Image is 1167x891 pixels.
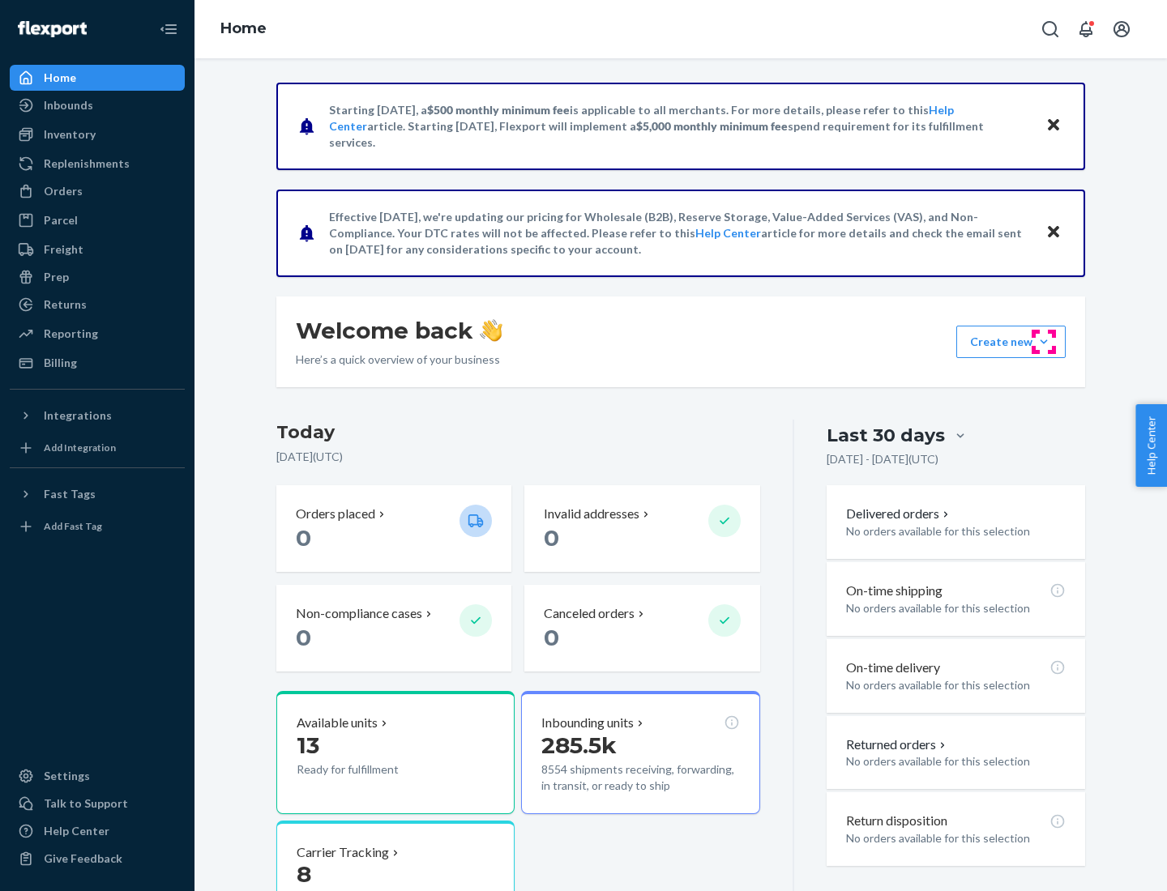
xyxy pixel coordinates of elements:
[10,178,185,204] a: Orders
[276,585,511,671] button: Non-compliance cases 0
[10,763,185,789] a: Settings
[10,846,185,872] button: Give Feedback
[10,122,185,147] a: Inventory
[296,505,375,523] p: Orders placed
[18,21,87,37] img: Flexport logo
[846,735,949,754] button: Returned orders
[846,582,943,600] p: On-time shipping
[544,604,635,623] p: Canceled orders
[10,264,185,290] a: Prep
[846,505,952,523] button: Delivered orders
[695,226,761,240] a: Help Center
[44,269,69,285] div: Prep
[329,209,1030,258] p: Effective [DATE], we're updating our pricing for Wholesale (B2B), Reserve Storage, Value-Added Se...
[10,92,185,118] a: Inbounds
[846,812,947,830] p: Return disposition
[10,818,185,844] a: Help Center
[541,761,739,794] p: 8554 shipments receiving, forwarding, in transit, or ready to ship
[220,19,267,37] a: Home
[44,441,116,454] div: Add Integration
[10,321,185,347] a: Reporting
[10,791,185,816] a: Talk to Support
[846,600,1066,616] p: No orders available for this selection
[1043,221,1064,245] button: Close
[10,481,185,507] button: Fast Tags
[846,753,1066,769] p: No orders available for this selection
[44,850,122,867] div: Give Feedback
[44,795,128,812] div: Talk to Support
[10,207,185,233] a: Parcel
[541,731,617,759] span: 285.5k
[1070,13,1102,45] button: Open notifications
[480,319,502,342] img: hand-wave emoji
[1105,13,1138,45] button: Open account menu
[427,103,570,117] span: $500 monthly minimum fee
[296,316,502,345] h1: Welcome back
[276,691,515,814] button: Available units13Ready for fulfillment
[10,435,185,461] a: Add Integration
[544,505,639,523] p: Invalid addresses
[10,403,185,428] button: Integrations
[846,677,1066,693] p: No orders available for this selection
[846,830,1066,846] p: No orders available for this selection
[521,691,759,814] button: Inbounding units285.5k8554 shipments receiving, forwarding, in transit, or ready to ship
[44,183,83,199] div: Orders
[296,604,422,623] p: Non-compliance cases
[544,524,559,552] span: 0
[10,65,185,91] a: Home
[1135,404,1167,487] button: Help Center
[44,355,77,371] div: Billing
[297,860,311,888] span: 8
[827,423,945,448] div: Last 30 days
[276,449,760,465] p: [DATE] ( UTC )
[636,119,788,133] span: $5,000 monthly minimum fee
[524,585,759,671] button: Canceled orders 0
[296,624,311,651] span: 0
[44,486,96,502] div: Fast Tags
[44,296,87,313] div: Returns
[44,126,96,143] div: Inventory
[1034,13,1067,45] button: Open Search Box
[152,13,185,45] button: Close Navigation
[44,70,76,86] div: Home
[276,485,511,572] button: Orders placed 0
[44,212,78,228] div: Parcel
[524,485,759,572] button: Invalid addresses 0
[44,823,109,839] div: Help Center
[44,519,102,533] div: Add Fast Tag
[297,843,389,862] p: Carrier Tracking
[846,523,1066,539] p: No orders available for this selection
[44,156,130,172] div: Replenishments
[1043,114,1064,138] button: Close
[10,514,185,539] a: Add Fast Tag
[846,659,940,677] p: On-time delivery
[44,768,90,784] div: Settings
[10,350,185,376] a: Billing
[296,352,502,368] p: Here’s a quick overview of your business
[10,237,185,262] a: Freight
[10,151,185,177] a: Replenishments
[10,292,185,318] a: Returns
[44,326,98,342] div: Reporting
[44,97,93,113] div: Inbounds
[956,326,1066,358] button: Create new
[44,407,112,424] div: Integrations
[541,714,634,732] p: Inbounding units
[827,451,938,467] p: [DATE] - [DATE] ( UTC )
[297,714,378,732] p: Available units
[296,524,311,552] span: 0
[329,102,1030,151] p: Starting [DATE], a is applicable to all merchants. For more details, please refer to this article...
[544,624,559,651] span: 0
[297,761,447,778] p: Ready for fulfillment
[44,241,83,258] div: Freight
[207,6,280,53] ol: breadcrumbs
[276,420,760,446] h3: Today
[297,731,319,759] span: 13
